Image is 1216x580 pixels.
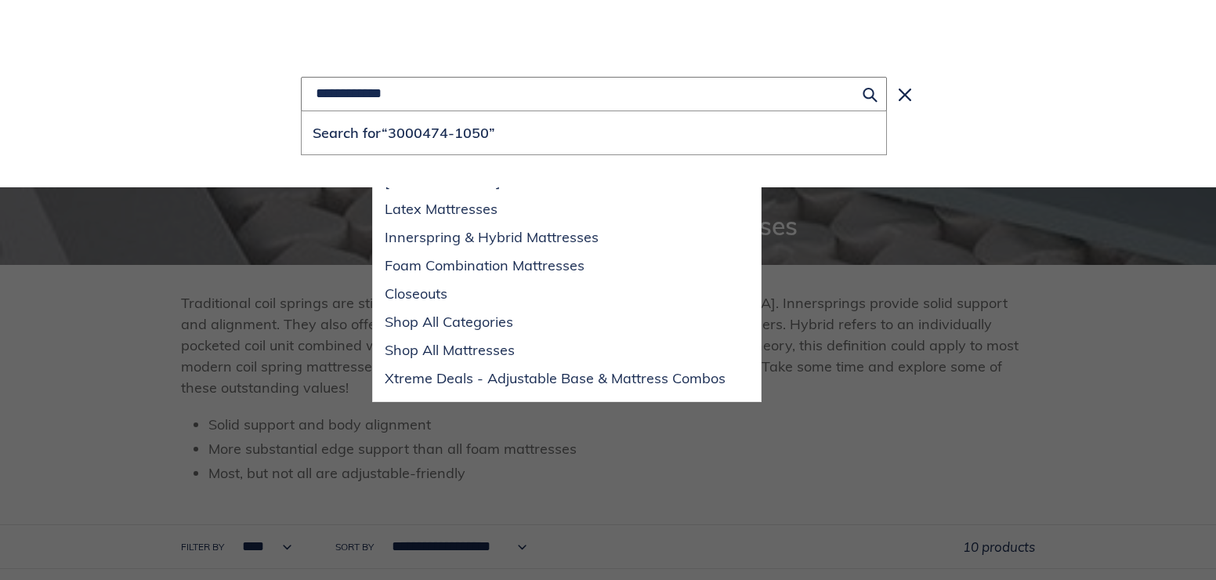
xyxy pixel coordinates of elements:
[385,200,498,219] span: Latex Mattresses
[382,124,495,142] span: “3000474-1050”
[373,252,737,280] a: Foam Combination Mattresses
[373,223,737,252] a: Innerspring & Hybrid Mattresses
[385,341,515,360] span: Shop All Mattresses
[385,256,584,275] span: Foam Combination Mattresses
[385,313,513,332] span: Shop All Categories
[385,228,599,247] span: Innerspring & Hybrid Mattresses
[373,336,737,364] a: Shop All Mattresses
[385,285,447,303] span: Closeouts
[302,111,886,154] button: Search for“3000474-1050”
[301,77,887,111] input: Search
[373,308,737,336] a: Shop All Categories
[385,369,726,388] span: Xtreme Deals - Adjustable Base & Mattress Combos
[373,195,737,223] a: Latex Mattresses
[373,364,737,393] a: Xtreme Deals - Adjustable Base & Mattress Combos
[373,280,737,308] a: Closeouts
